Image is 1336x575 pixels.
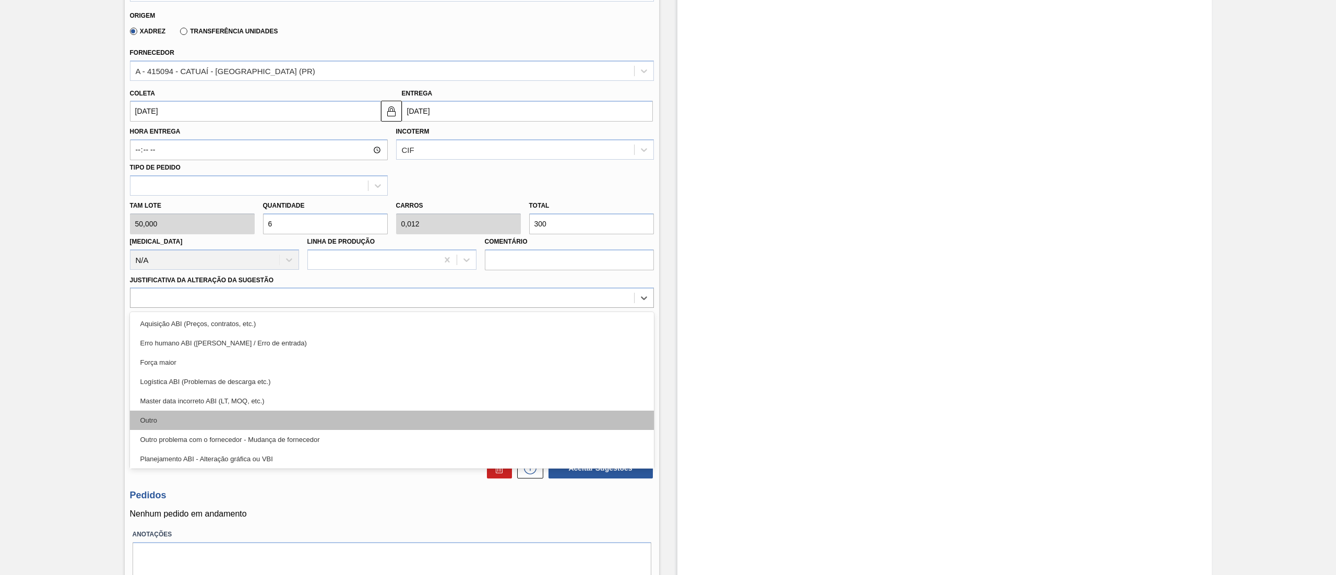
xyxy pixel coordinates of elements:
div: Outro [130,411,654,430]
div: Planejamento ABI - Alteração gráfica ou VBI [130,449,654,469]
div: A - 415094 - CATUAÍ - [GEOGRAPHIC_DATA] (PR) [136,66,315,75]
label: Entrega [402,90,433,97]
div: Logística ABI (Problemas de descarga etc.) [130,372,654,391]
label: Tipo de pedido [130,164,181,171]
label: Coleta [130,90,155,97]
img: locked [385,105,398,117]
label: Comentário [485,234,654,249]
label: [MEDICAL_DATA] [130,238,183,245]
label: Quantidade [263,202,305,209]
div: Força maior [130,353,654,372]
label: Tam lote [130,198,255,213]
div: Aquisição ABI (Preços, contratos, etc.) [130,314,654,333]
div: Outro problema com o fornecedor - Mudança de fornecedor [130,430,654,449]
p: Nenhum pedido em andamento [130,509,654,519]
input: dd/mm/yyyy [130,101,381,122]
h3: Pedidos [130,490,654,501]
label: Carros [396,202,423,209]
div: Erro humano ABI ([PERSON_NAME] / Erro de entrada) [130,333,654,353]
label: Total [529,202,550,209]
label: Linha de Produção [307,238,375,245]
div: Master data incorreto ABI (LT, MOQ, etc.) [130,391,654,411]
input: dd/mm/yyyy [402,101,653,122]
label: Justificativa da Alteração da Sugestão [130,277,274,284]
label: Anotações [133,527,651,542]
label: Incoterm [396,128,430,135]
label: Xadrez [130,28,166,35]
label: Observações [130,310,654,326]
label: Hora Entrega [130,124,388,139]
label: Origem [130,12,156,19]
button: locked [381,101,402,122]
label: Fornecedor [130,49,174,56]
label: Transferência Unidades [180,28,278,35]
div: CIF [402,146,414,154]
